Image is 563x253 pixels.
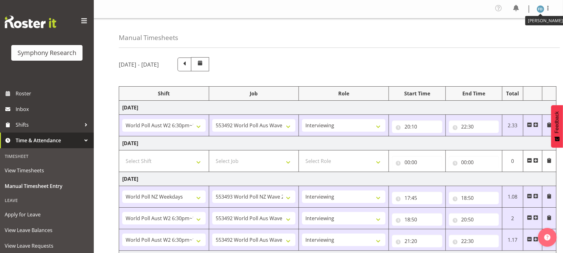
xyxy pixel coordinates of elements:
input: Click to select... [392,213,442,226]
span: Shifts [16,120,81,129]
span: Apply for Leave [5,210,89,219]
div: End Time [449,90,499,97]
input: Click to select... [392,235,442,247]
input: Click to select... [392,192,442,204]
a: View Leave Balances [2,222,92,238]
a: View Timesheets [2,163,92,178]
span: Time & Attendance [16,136,81,145]
div: Role [302,90,385,97]
a: Apply for Leave [2,207,92,222]
td: 2.33 [502,115,523,136]
img: help-xxl-2.png [544,234,550,240]
span: View Leave Requests [5,241,89,250]
td: [DATE] [119,101,556,115]
span: Inbox [16,104,91,114]
input: Click to select... [449,156,499,169]
td: [DATE] [119,136,556,150]
td: 1.08 [502,186,523,208]
div: Timesheet [2,150,92,163]
input: Click to select... [449,120,499,133]
td: [DATE] [119,172,556,186]
img: foziah-dean1868.jpg [537,5,544,13]
td: 1.17 [502,229,523,251]
img: Rosterit website logo [5,16,56,28]
div: Job [212,90,296,97]
div: Symphony Research [18,48,76,58]
h4: Manual Timesheets [119,34,178,41]
span: View Leave Balances [5,225,89,235]
span: View Timesheets [5,166,89,175]
td: 2 [502,208,523,229]
input: Click to select... [392,120,442,133]
input: Click to select... [449,235,499,247]
div: Leave [2,194,92,207]
input: Click to select... [449,213,499,226]
span: Manual Timesheet Entry [5,181,89,191]
input: Click to select... [392,156,442,169]
span: Feedback [554,111,560,133]
button: Feedback - Show survey [551,105,563,148]
div: Total [505,90,520,97]
div: Start Time [392,90,442,97]
td: 0 [502,150,523,172]
h5: [DATE] - [DATE] [119,61,159,68]
div: Shift [122,90,206,97]
a: Manual Timesheet Entry [2,178,92,194]
input: Click to select... [449,192,499,204]
span: Roster [16,89,91,98]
